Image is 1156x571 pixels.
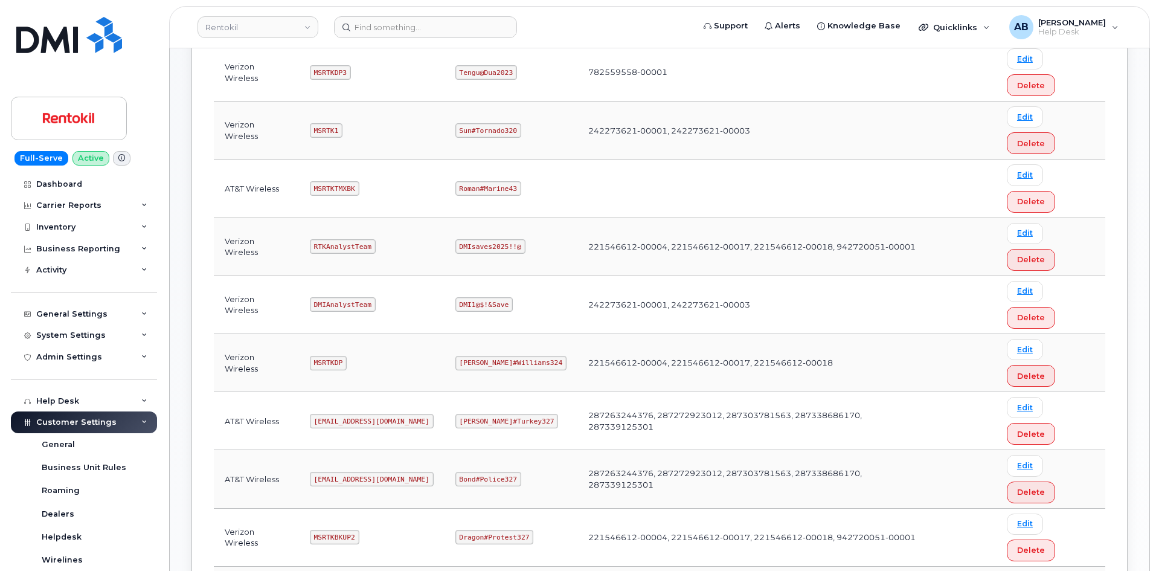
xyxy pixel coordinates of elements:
td: 782559558-00001 [577,44,928,102]
span: Knowledge Base [827,20,901,32]
code: [PERSON_NAME]#Williams324 [455,356,567,370]
td: AT&T Wireless [214,160,299,218]
span: Delete [1017,486,1045,498]
td: 242273621-00001, 242273621-00003 [577,102,928,160]
td: 221546612-00004, 221546612-00017, 221546612-00018 [577,334,928,392]
a: Edit [1007,281,1043,302]
span: Delete [1017,312,1045,323]
input: Find something... [334,16,517,38]
span: [PERSON_NAME] [1038,18,1106,27]
span: Delete [1017,80,1045,91]
td: AT&T Wireless [214,450,299,508]
button: Delete [1007,423,1055,445]
code: RTKAnalystTeam [310,239,376,254]
button: Delete [1007,365,1055,387]
code: MSRTKBKUP2 [310,530,359,544]
span: Delete [1017,428,1045,440]
td: Verizon Wireless [214,334,299,392]
button: Delete [1007,249,1055,271]
a: Edit [1007,339,1043,360]
td: Verizon Wireless [214,102,299,160]
button: Delete [1007,307,1055,329]
code: MSRTK1 [310,123,342,138]
td: 242273621-00001, 242273621-00003 [577,276,928,334]
span: Delete [1017,544,1045,556]
button: Delete [1007,74,1055,96]
a: Edit [1007,164,1043,185]
code: MSRTKTMXBK [310,181,359,196]
code: Bond#Police327 [455,472,521,486]
td: Verizon Wireless [214,509,299,567]
code: [EMAIL_ADDRESS][DOMAIN_NAME] [310,472,434,486]
code: Dragon#Protest327 [455,530,534,544]
a: Edit [1007,223,1043,244]
iframe: Messenger Launcher [1103,518,1147,562]
code: Sun#Tornado320 [455,123,521,138]
td: 287263244376, 287272923012, 287303781563, 287338686170, 287339125301 [577,392,928,450]
a: Rentokil [197,16,318,38]
a: Edit [1007,48,1043,69]
div: Quicklinks [910,15,998,39]
code: DMI1@$!&Save [455,297,513,312]
button: Delete [1007,540,1055,561]
code: DMIsaves2025!!@ [455,239,525,254]
td: 287263244376, 287272923012, 287303781563, 287338686170, 287339125301 [577,450,928,508]
span: AB [1014,20,1029,34]
a: Knowledge Base [809,14,909,38]
span: Delete [1017,138,1045,149]
a: Edit [1007,106,1043,127]
td: Verizon Wireless [214,276,299,334]
td: 221546612-00004, 221546612-00017, 221546612-00018, 942720051-00001 [577,509,928,567]
span: Quicklinks [933,22,977,32]
a: Support [695,14,756,38]
td: AT&T Wireless [214,392,299,450]
span: Alerts [775,20,800,32]
code: [PERSON_NAME]#Turkey327 [455,414,559,428]
td: Verizon Wireless [214,44,299,102]
span: Delete [1017,254,1045,265]
div: Adam Bake [1001,15,1127,39]
button: Delete [1007,132,1055,154]
span: Support [714,20,748,32]
a: Alerts [756,14,809,38]
td: 221546612-00004, 221546612-00017, 221546612-00018, 942720051-00001 [577,218,928,276]
a: Edit [1007,397,1043,418]
a: Edit [1007,455,1043,476]
code: [EMAIL_ADDRESS][DOMAIN_NAME] [310,414,434,428]
button: Delete [1007,482,1055,503]
code: MSRTKDP3 [310,65,351,80]
a: Edit [1007,514,1043,535]
code: Tengu@Dua2023 [455,65,517,80]
td: Verizon Wireless [214,218,299,276]
code: Roman#Marine43 [455,181,521,196]
span: Delete [1017,196,1045,207]
code: DMIAnalystTeam [310,297,376,312]
span: Delete [1017,370,1045,382]
code: MSRTKDP [310,356,347,370]
button: Delete [1007,191,1055,213]
span: Help Desk [1038,27,1106,37]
